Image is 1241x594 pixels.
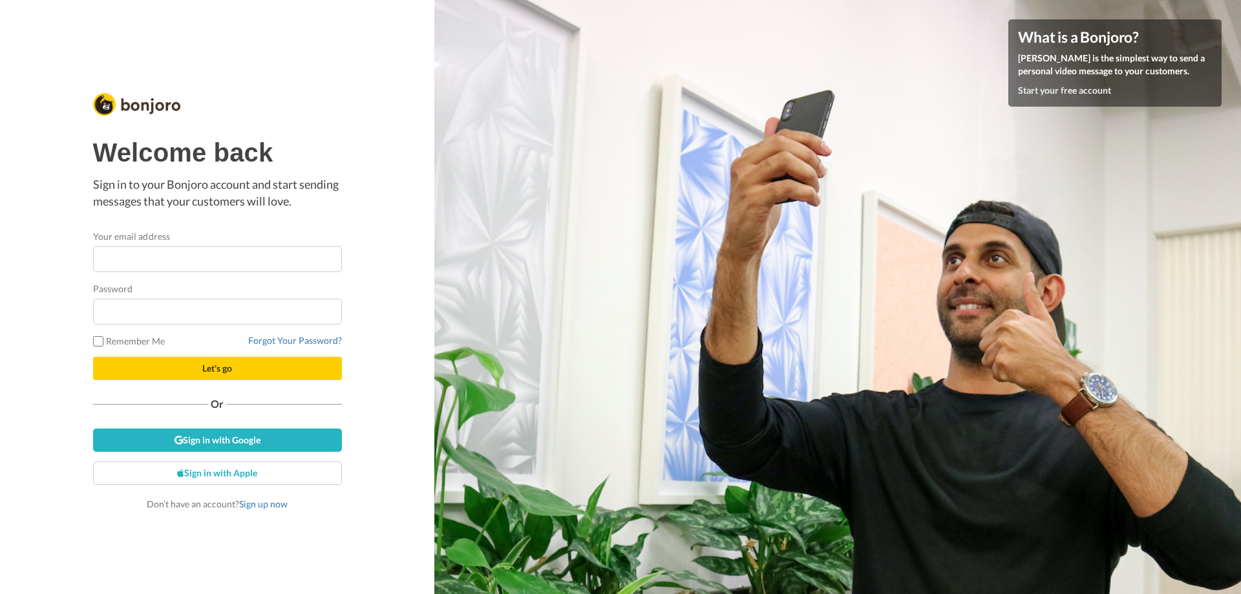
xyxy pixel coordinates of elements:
[147,498,288,509] span: Don’t have an account?
[93,282,133,295] label: Password
[1018,85,1111,96] a: Start your free account
[93,429,342,452] a: Sign in with Google
[1018,52,1212,78] p: [PERSON_NAME] is the simplest way to send a personal video message to your customers.
[93,461,342,485] a: Sign in with Apple
[1018,29,1212,45] h4: What is a Bonjoro?
[202,363,232,374] span: Let's go
[93,334,165,348] label: Remember Me
[248,335,342,346] a: Forgot Your Password?
[93,176,342,209] p: Sign in to your Bonjoro account and start sending messages that your customers will love.
[208,399,226,408] span: Or
[93,357,342,380] button: Let's go
[239,498,288,509] a: Sign up now
[93,138,342,167] h1: Welcome back
[93,229,170,243] label: Your email address
[93,336,103,346] input: Remember Me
